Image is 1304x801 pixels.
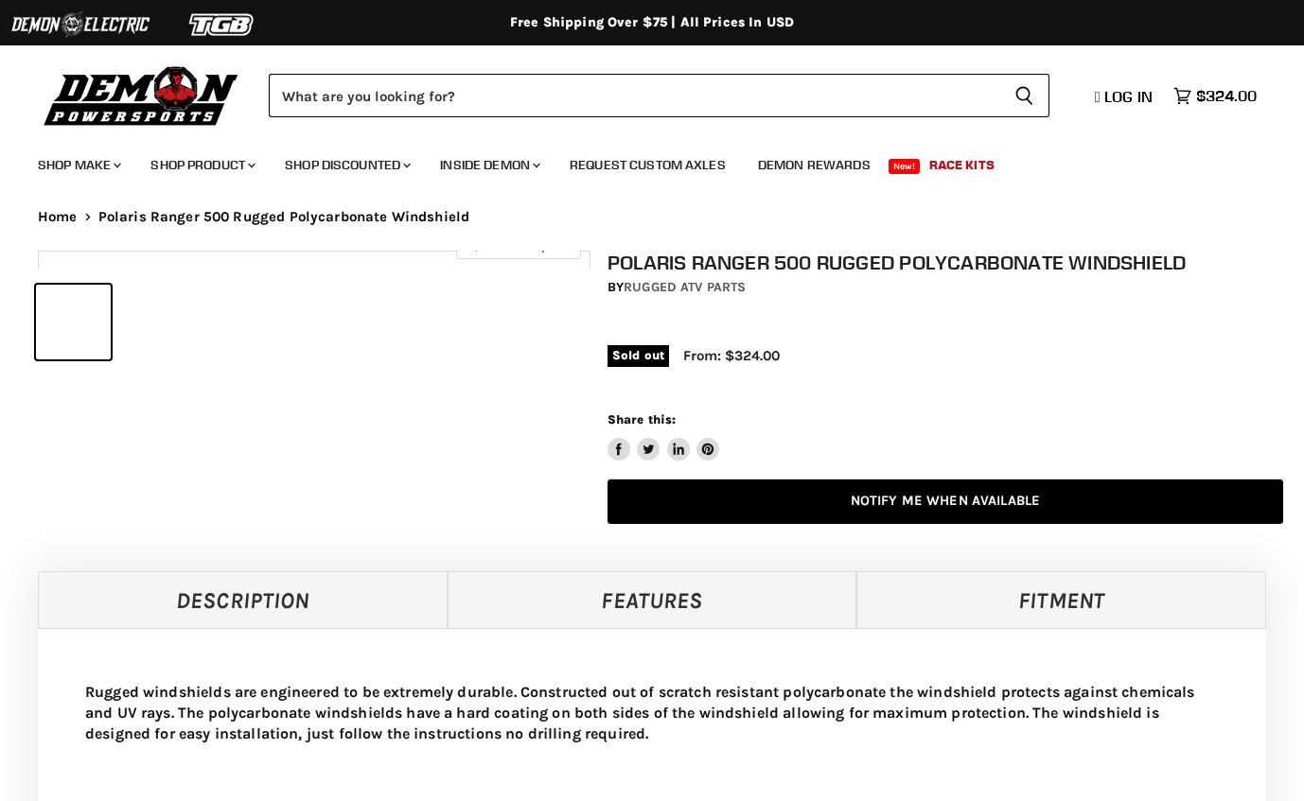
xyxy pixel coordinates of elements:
span: Share this: [608,412,676,427]
img: Demon Powersports [38,61,245,129]
span: Polaris Ranger 500 Rugged Polycarbonate Windshield [98,209,470,225]
a: $324.00 [1164,82,1266,110]
button: IMAGE thumbnail [36,285,111,359]
span: Log in [1104,87,1153,106]
a: Fitment [856,571,1266,628]
input: Search [269,74,999,117]
a: Log in [1086,88,1164,105]
a: Home [38,209,78,225]
a: Demon Rewards [744,146,885,184]
p: Rugged windshields are engineered to be extremely durable. Constructed out of scratch resistant p... [85,682,1219,744]
ul: Main menu [24,138,1252,184]
a: Shop Product [136,146,267,184]
aside: Share this: [608,411,720,461]
a: Description [38,571,448,628]
span: New! [889,159,921,174]
button: Search [999,74,1049,117]
h1: Polaris Ranger 500 Rugged Polycarbonate Windshield [608,251,1283,274]
a: Notify Me When Available [608,479,1283,524]
a: Inside Demon [426,146,552,184]
form: Product [269,74,1049,117]
img: TGB Logo 2 [151,7,293,43]
a: Race Kits [915,146,1009,184]
div: by [608,277,1283,298]
a: Features [448,571,857,628]
a: Shop Make [24,146,132,184]
span: $324.00 [1196,87,1257,105]
span: From: $324.00 [683,347,780,364]
a: Shop Discounted [271,146,422,184]
span: Sold out [608,345,669,366]
a: Rugged ATV Parts [624,279,746,295]
span: Click to expand [466,238,571,252]
a: Request Custom Axles [555,146,740,184]
img: Demon Electric Logo 2 [9,7,151,43]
